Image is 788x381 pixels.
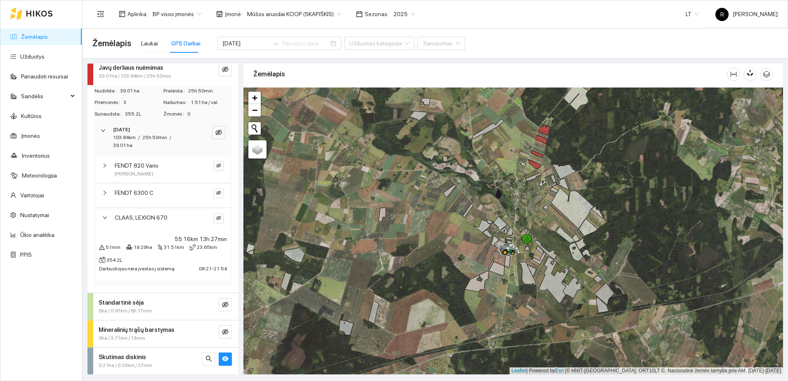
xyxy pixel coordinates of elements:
[205,355,212,363] span: search
[219,63,232,76] button: eye-invisible
[727,68,740,81] button: column-width
[20,192,44,199] a: Vartotojai
[87,320,238,347] div: Mineralinių trąšų barstymas0ha / 3.71km / 13mineye-invisible
[252,105,257,115] span: −
[365,9,389,19] span: Sezonas :
[216,215,221,221] span: eye-invisible
[727,71,740,78] span: column-width
[102,215,107,220] span: right
[94,121,232,154] div: [DATE]103.84km/25h 50min/39.01 haeye-invisible
[87,58,238,85] div: Javų derliaus nuėmimas39.01ha / 103.84km / 25h 50mineye-invisible
[222,329,229,336] span: eye-invisible
[115,161,158,170] span: FENDT 820 Vario
[163,87,188,95] span: Praleista
[99,244,105,250] span: warning
[134,244,152,251] span: 19.29ha
[247,8,341,20] span: Mūšos aruodai KOOP (SKAPIŠKIS)
[215,129,222,137] span: eye-invisible
[119,11,125,17] span: layout
[87,348,238,374] div: Skutimas diskinis0.21ha / 0.33km / 27minsearcheye
[102,190,107,195] span: right
[113,135,136,140] span: 103.84km
[715,11,778,17] span: [PERSON_NAME]
[22,152,50,159] a: Inventorius
[141,39,158,48] div: Laukai
[216,11,223,17] span: shop
[20,212,49,218] a: Nustatymai
[92,37,131,50] span: Žemėlapis
[99,334,145,342] span: 0ha / 3.71km / 13min
[219,353,232,366] button: eye
[216,163,221,169] span: eye-invisible
[248,122,261,135] button: Initiate a new search
[272,40,279,47] span: swap-right
[142,135,167,140] span: 25h 50min
[21,133,40,139] a: Įmonės
[123,99,163,106] span: 3
[127,9,148,19] span: Aplinka :
[720,8,724,21] span: R
[216,190,221,196] span: eye-invisible
[356,11,363,17] span: calendar
[21,88,68,104] span: Sandėlis
[157,244,163,250] span: node-index
[202,353,215,366] button: search
[20,53,45,60] a: Užduotys
[214,213,224,223] button: eye-invisible
[87,293,238,320] div: Standartinė sėja0ha / 0.97km / 6h 17mineye-invisible
[99,299,144,306] strong: Standartinė sėja
[170,135,171,140] span: /
[113,127,130,133] strong: [DATE]
[188,87,231,95] span: 25h 50min
[106,244,120,251] span: 51min
[92,6,109,22] button: menu-fold
[222,39,269,48] input: Pradžios data
[21,73,68,80] a: Panaudoti resursai
[106,256,122,264] span: 354.2L
[113,142,132,148] span: 39.01 ha
[99,72,171,80] span: 39.01ha / 103.84km / 25h 50min
[197,244,217,251] span: 23.65km
[248,140,267,159] a: Layers
[20,251,32,258] a: PPIS
[99,327,175,333] strong: Mineralinių trąšų barstymas
[99,362,152,369] span: 0.21ha / 0.33km / 27min
[99,354,146,360] strong: Skutimas diskinis
[125,110,163,118] span: 355.2L
[115,188,153,197] span: FENDT 6300 C
[99,307,152,315] span: 0ha / 0.97km / 6h 17min
[102,163,107,168] span: right
[21,33,48,40] a: Žemėlapis
[175,234,227,244] span: 55.16km 13h 27min
[212,126,225,139] button: eye-invisible
[282,39,329,48] input: Pabaigos data
[248,104,261,116] a: Zoom out
[555,368,564,374] a: Esri
[120,87,163,95] span: 39.01 ha
[565,368,566,374] span: |
[191,99,231,106] span: 1.51 ha / val.
[163,99,191,106] span: Našumas
[686,8,699,20] span: LT
[187,110,231,118] span: 0
[164,244,184,251] span: 31.51km
[99,64,163,71] strong: Javų derliaus nuėmimas
[101,128,106,133] span: right
[219,325,232,338] button: eye-invisible
[153,8,201,20] span: BP visos įmonės
[115,213,168,222] span: CLAAS, LEXION 670
[99,266,175,272] span: Darbuotojas nėra įvestas į sistemą
[163,110,187,118] span: Žmonės
[96,208,230,232] div: CLAAS, LEXION 670eye-invisible
[225,9,242,19] span: Įmonė :
[222,301,229,309] span: eye-invisible
[199,266,227,272] span: 08:21 - 21:54
[115,170,153,178] span: [PERSON_NAME]
[510,367,783,374] div: | Powered by © HNIT-[GEOGRAPHIC_DATA]; ORT10LT ©, Nacionalinė žemės tarnyba prie AM, [DATE]-[DATE]
[214,188,224,198] button: eye-invisible
[394,8,415,20] span: 2025
[20,232,54,238] a: Ūkio analitika
[171,39,201,48] div: GPS Darbai
[248,92,261,104] a: Zoom in
[94,87,120,95] span: Nudirbta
